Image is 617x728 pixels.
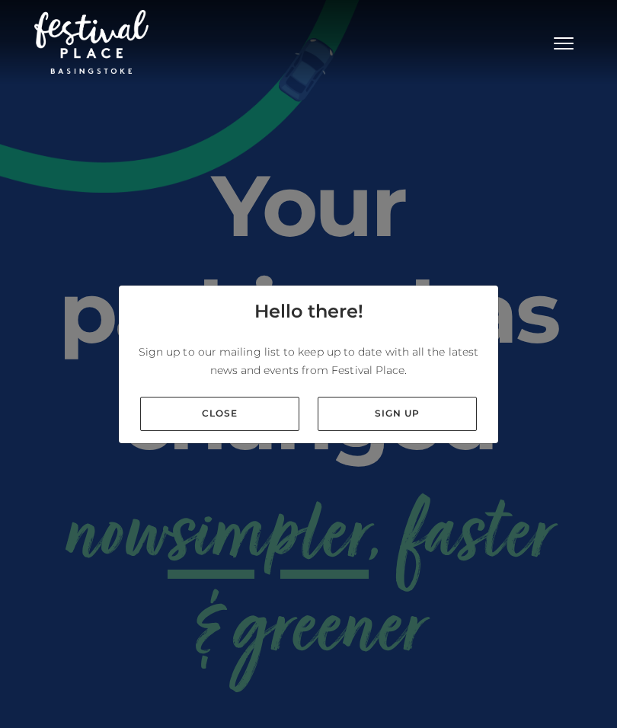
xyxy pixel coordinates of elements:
p: Sign up to our mailing list to keep up to date with all the latest news and events from Festival ... [131,343,486,379]
a: Close [140,397,299,431]
h4: Hello there! [254,298,363,325]
a: Sign up [318,397,477,431]
img: Festival Place Logo [34,10,149,74]
button: Toggle navigation [545,30,583,53]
